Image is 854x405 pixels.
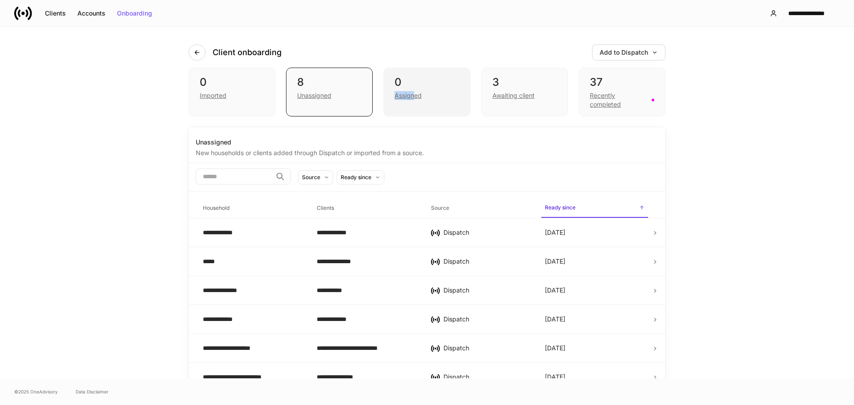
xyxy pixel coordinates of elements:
h6: Clients [317,204,334,212]
p: [DATE] [545,286,565,295]
div: Accounts [77,10,105,16]
p: [DATE] [545,344,565,353]
a: Data Disclaimer [76,388,109,395]
span: Source [427,199,534,217]
div: 8 [297,75,362,89]
div: Ready since [341,173,371,181]
div: Dispatch [443,286,531,295]
p: [DATE] [545,315,565,324]
div: 0 [395,75,459,89]
div: Dispatch [443,315,531,324]
div: New households or clients added through Dispatch or imported from a source. [196,147,658,157]
div: Onboarding [117,10,152,16]
div: Dispatch [443,373,531,381]
div: 0Assigned [383,68,470,116]
div: Clients [45,10,66,16]
button: Accounts [72,6,111,20]
div: Dispatch [443,228,531,237]
h4: Client onboarding [213,47,282,58]
span: © 2025 OneAdvisory [14,388,58,395]
p: [DATE] [545,373,565,381]
div: Dispatch [443,344,531,353]
button: Source [298,170,333,184]
div: 3Awaiting client [481,68,568,116]
div: Source [302,173,320,181]
span: Household [199,199,306,217]
div: Unassigned [297,91,331,100]
button: Ready since [337,170,384,184]
p: [DATE] [545,228,565,237]
div: Unassigned [196,138,658,147]
div: 37Recently completed [579,68,665,116]
div: 37 [590,75,654,89]
h6: Source [431,204,449,212]
div: 3 [492,75,557,89]
div: Imported [200,91,226,100]
span: Ready since [541,199,648,218]
div: 0 [200,75,264,89]
h6: Ready since [545,203,576,212]
button: Add to Dispatch [592,44,665,60]
button: Clients [39,6,72,20]
div: 8Unassigned [286,68,373,116]
div: Assigned [395,91,422,100]
button: Onboarding [111,6,158,20]
div: Awaiting client [492,91,535,100]
div: 0Imported [189,68,275,116]
div: Dispatch [443,257,531,266]
div: Add to Dispatch [600,49,658,56]
div: Recently completed [590,91,646,109]
p: [DATE] [545,257,565,266]
h6: Household [203,204,230,212]
span: Clients [313,199,420,217]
